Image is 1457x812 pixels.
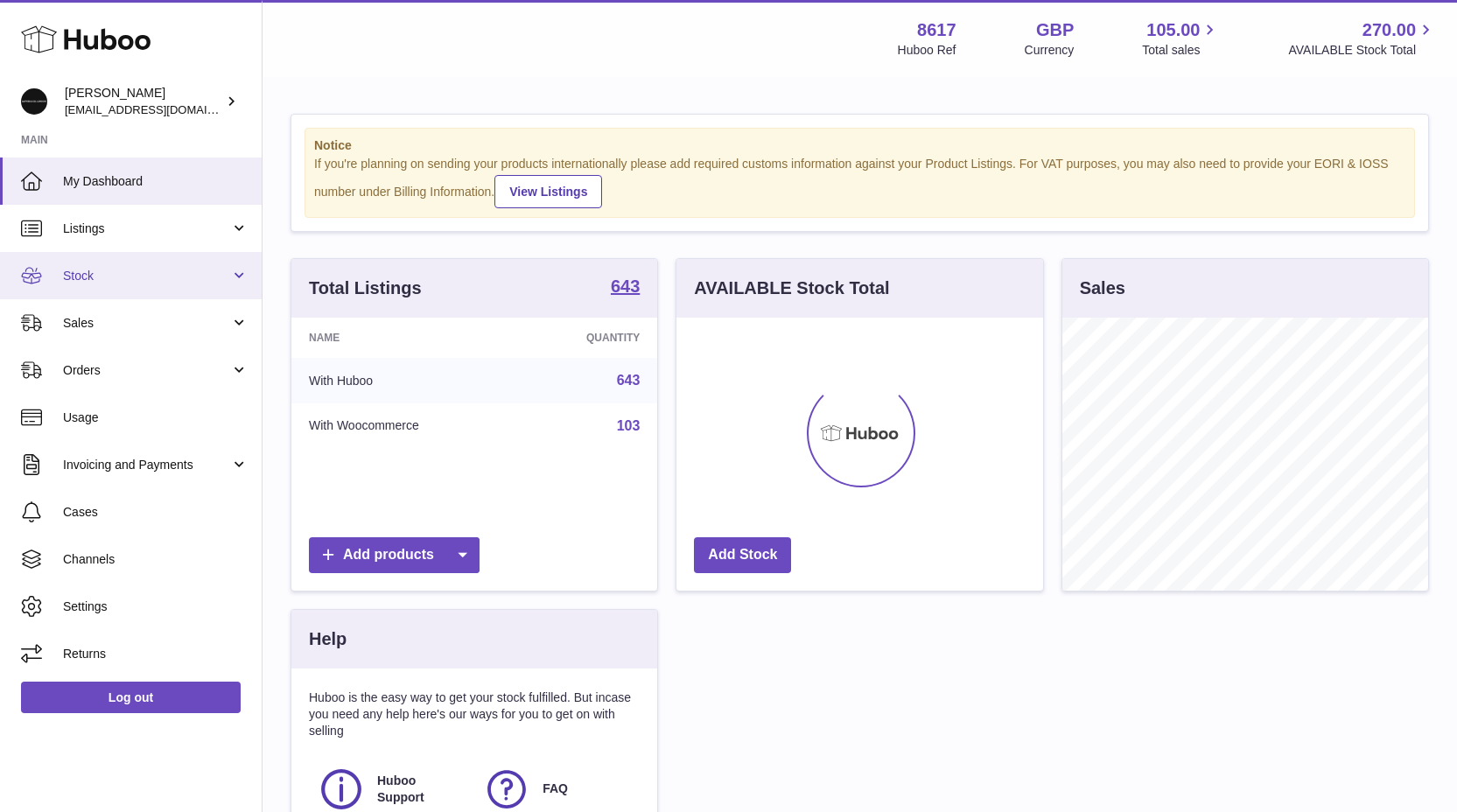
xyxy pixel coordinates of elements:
[543,780,568,797] span: FAQ
[65,85,222,118] div: [PERSON_NAME]
[494,175,602,208] a: View Listings
[65,102,257,116] span: [EMAIL_ADDRESS][DOMAIN_NAME]
[1142,42,1220,59] span: Total sales
[611,277,640,298] a: 643
[617,418,641,433] a: 103
[1025,42,1075,59] div: Currency
[898,42,956,59] div: Huboo Ref
[611,277,640,295] strong: 643
[1288,18,1436,59] a: 270.00 AVAILABLE Stock Total
[63,598,249,615] span: Settings
[63,504,249,521] span: Cases
[291,358,519,403] td: With Huboo
[291,403,519,449] td: With Woocommerce
[63,220,230,237] span: Listings
[21,682,241,713] a: Log out
[519,318,658,358] th: Quantity
[694,537,791,573] a: Add Stock
[314,137,1405,154] strong: Notice
[291,318,519,358] th: Name
[1288,42,1436,59] span: AVAILABLE Stock Total
[63,362,230,379] span: Orders
[309,276,422,300] h3: Total Listings
[1036,18,1074,42] strong: GBP
[63,268,230,284] span: Stock
[377,773,464,806] span: Huboo Support
[314,156,1405,208] div: If you're planning on sending your products internationally please add required customs informati...
[1362,18,1416,42] span: 270.00
[21,88,47,115] img: hello@alfredco.com
[63,457,230,473] span: Invoicing and Payments
[309,627,347,651] h3: Help
[63,646,249,662] span: Returns
[63,173,249,190] span: My Dashboard
[1142,18,1220,59] a: 105.00 Total sales
[917,18,956,42] strong: 8617
[1146,18,1200,42] span: 105.00
[63,409,249,426] span: Usage
[1080,276,1125,300] h3: Sales
[63,315,230,332] span: Sales
[63,551,249,568] span: Channels
[617,373,641,388] a: 643
[309,537,480,573] a: Add products
[694,276,889,300] h3: AVAILABLE Stock Total
[309,689,640,739] p: Huboo is the easy way to get your stock fulfilled. But incase you need any help here's our ways f...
